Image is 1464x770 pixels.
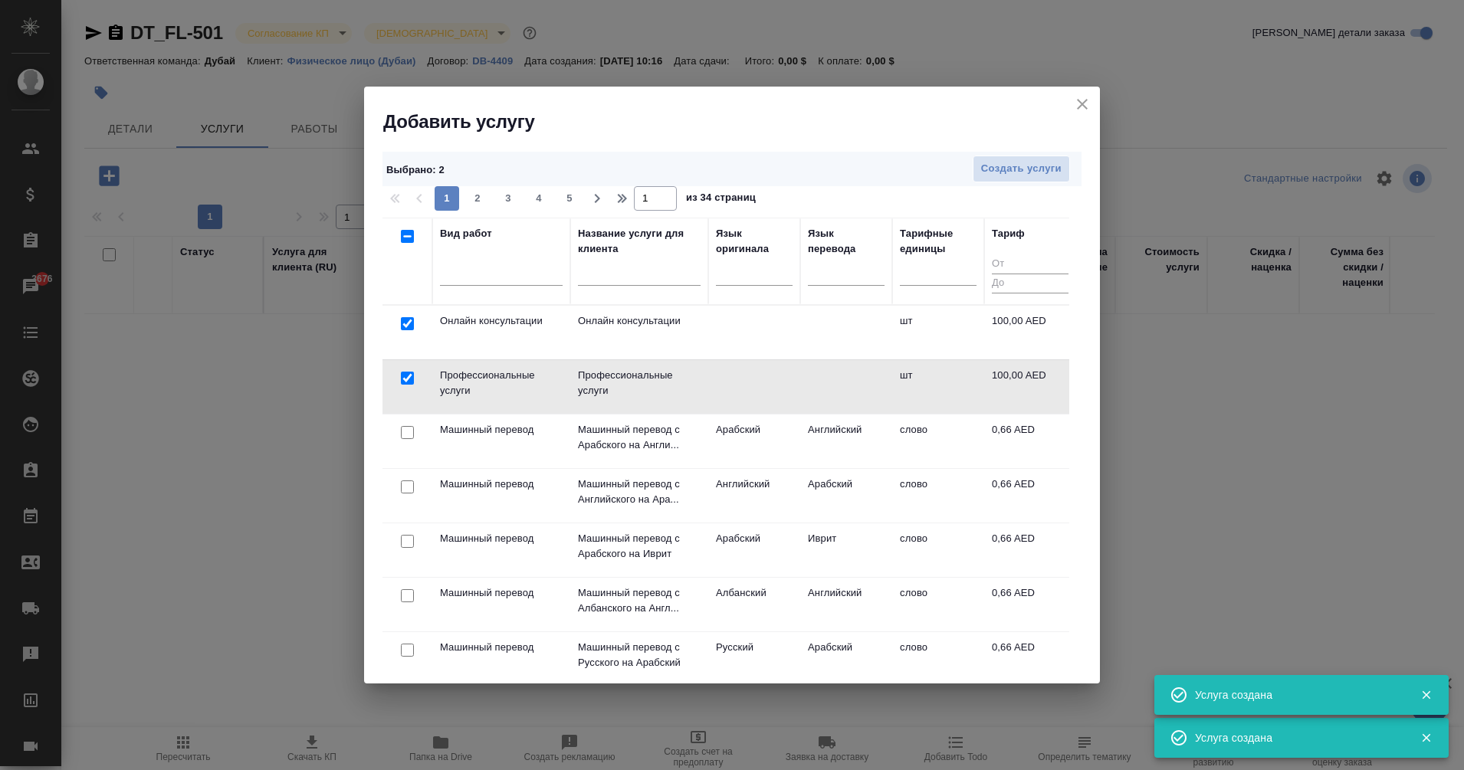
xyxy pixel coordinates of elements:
td: Английский [800,578,892,631]
button: Закрыть [1410,731,1442,745]
span: Выбрано : 2 [386,164,445,175]
p: Машинный перевод с Албанского на Англ... [578,585,701,616]
div: Тариф [992,226,1025,241]
p: Машинный перевод [440,531,563,546]
button: Закрыть [1410,688,1442,702]
td: 100,00 AED [984,306,1076,359]
div: Язык перевода [808,226,885,257]
td: 0,66 AED [984,469,1076,523]
td: Иврит [800,523,892,577]
td: слово [892,469,984,523]
td: 0,66 AED [984,523,1076,577]
p: Машинный перевод с Арабского на Англи... [578,422,701,453]
td: Арабский [800,469,892,523]
button: 3 [496,186,520,211]
div: Язык оригинала [716,226,793,257]
td: слово [892,414,984,468]
td: Арабский [800,632,892,686]
input: От [992,255,1068,274]
div: Вид работ [440,226,492,241]
td: шт [892,360,984,414]
td: 0,66 AED [984,414,1076,468]
td: Албанский [708,578,800,631]
td: слово [892,578,984,631]
td: 0,66 AED [984,578,1076,631]
td: 100,00 AED [984,360,1076,414]
input: До [992,274,1068,293]
td: Русский [708,632,800,686]
span: 3 [496,191,520,206]
p: Профессиональные услуги [440,368,563,398]
p: Машинный перевод [440,477,563,492]
p: Онлайн консультации [578,313,701,329]
div: Тарифные единицы [900,226,977,257]
p: Машинный перевод с Арабского на Иврит [578,531,701,562]
button: Создать услуги [973,156,1070,182]
td: 0,66 AED [984,632,1076,686]
td: шт [892,306,984,359]
button: 4 [527,186,551,211]
span: из 34 страниц [686,188,756,211]
p: Машинный перевод с Русского на Арабский [578,640,701,670]
p: Машинный перевод [440,422,563,437]
td: Арабский [708,414,800,468]
p: Профессиональные услуги [578,368,701,398]
h2: Добавить услугу [383,110,1100,134]
span: 2 [465,191,490,206]
td: слово [892,632,984,686]
td: слово [892,523,984,577]
span: 4 [527,191,551,206]
td: Английский [800,414,892,468]
button: 2 [465,186,490,211]
p: Онлайн консультации [440,313,563,329]
p: Машинный перевод [440,585,563,601]
span: Создать услуги [981,160,1062,178]
p: Машинный перевод с Английского на Ара... [578,477,701,507]
div: Услуга создана [1195,730,1397,745]
td: Английский [708,469,800,523]
div: Услуга создана [1195,687,1397,703]
span: 5 [557,191,582,206]
div: Название услуги для клиента [578,226,701,257]
button: close [1071,93,1094,116]
p: Машинный перевод [440,640,563,655]
button: 5 [557,186,582,211]
td: Арабский [708,523,800,577]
